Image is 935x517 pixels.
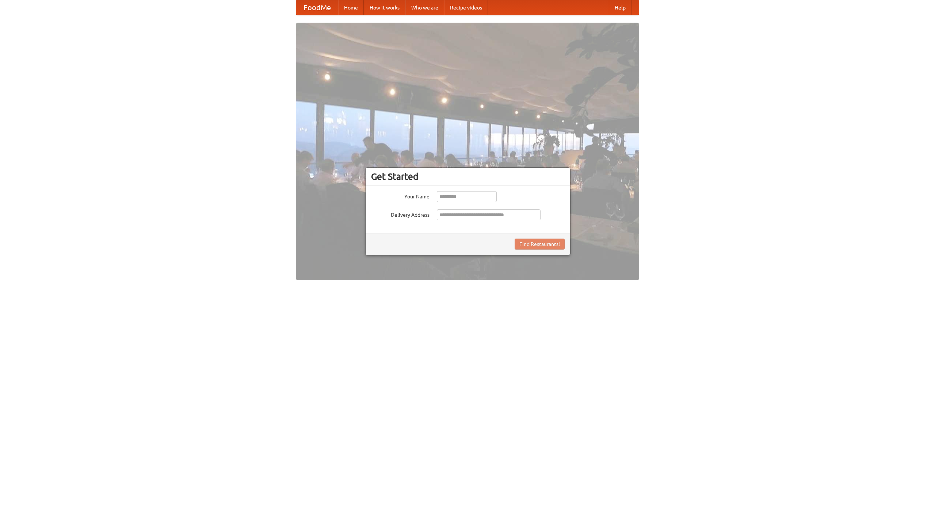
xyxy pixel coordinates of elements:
a: FoodMe [296,0,338,15]
h3: Get Started [371,171,565,182]
button: Find Restaurants! [515,239,565,250]
a: Help [609,0,631,15]
a: Who we are [405,0,444,15]
a: Recipe videos [444,0,488,15]
label: Delivery Address [371,209,430,218]
a: Home [338,0,364,15]
label: Your Name [371,191,430,200]
a: How it works [364,0,405,15]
